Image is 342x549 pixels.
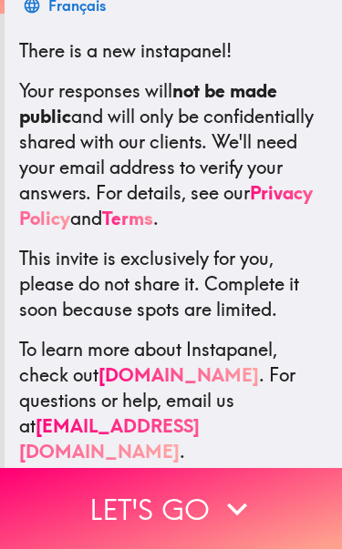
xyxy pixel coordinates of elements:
[102,207,153,229] a: Terms
[19,337,327,464] p: To learn more about Instapanel, check out . For questions or help, email us at .
[19,78,327,231] p: Your responses will and will only be confidentially shared with our clients. We'll need your emai...
[19,39,232,62] span: There is a new instapanel!
[19,246,327,322] p: This invite is exclusively for you, please do not share it. Complete it soon because spots are li...
[98,363,259,386] a: [DOMAIN_NAME]
[19,414,200,463] a: [EMAIL_ADDRESS][DOMAIN_NAME]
